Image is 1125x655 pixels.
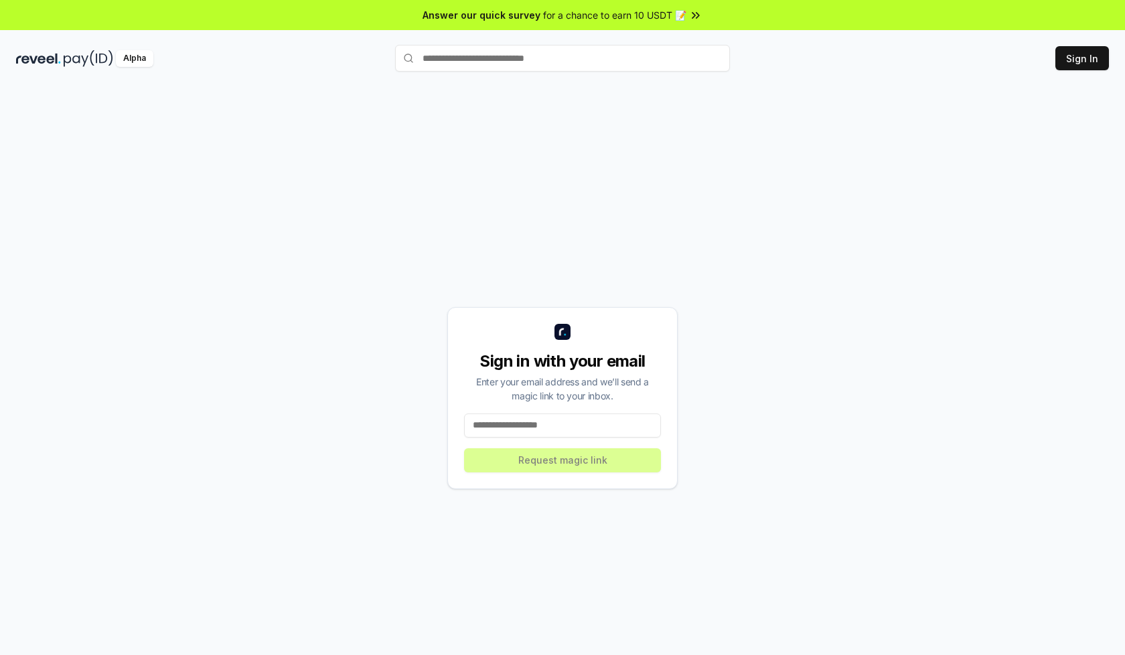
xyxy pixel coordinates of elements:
[464,375,661,403] div: Enter your email address and we’ll send a magic link to your inbox.
[554,324,571,340] img: logo_small
[543,8,686,22] span: for a chance to earn 10 USDT 📝
[64,50,113,67] img: pay_id
[16,50,61,67] img: reveel_dark
[464,351,661,372] div: Sign in with your email
[1055,46,1109,70] button: Sign In
[423,8,540,22] span: Answer our quick survey
[116,50,153,67] div: Alpha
